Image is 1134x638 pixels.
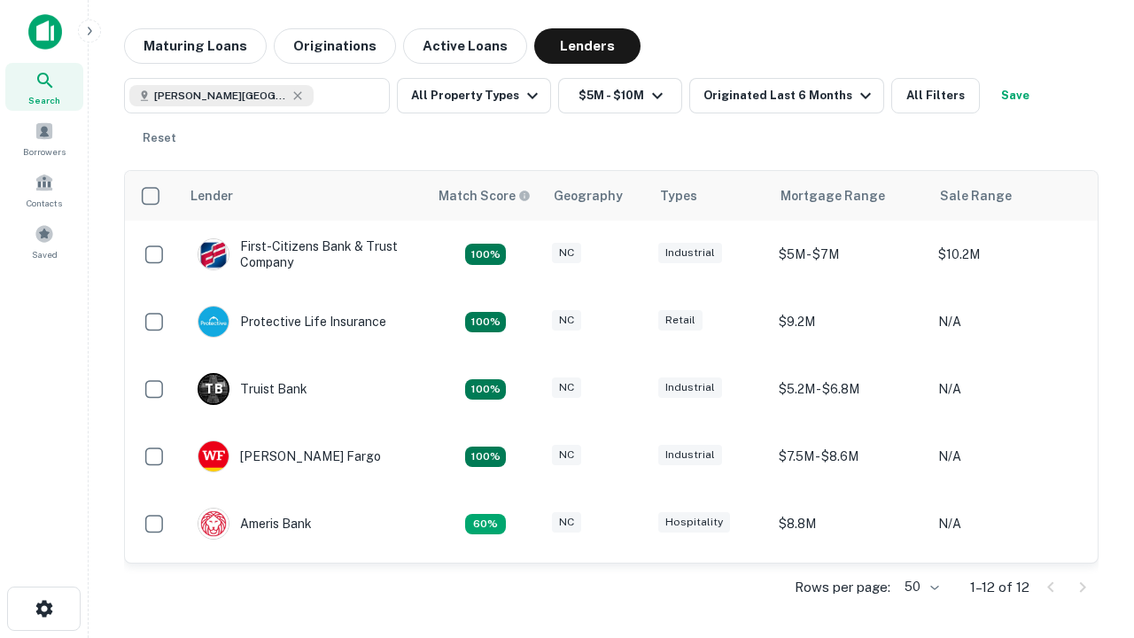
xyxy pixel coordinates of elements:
[770,355,929,423] td: $5.2M - $6.8M
[131,121,188,156] button: Reset
[658,377,722,398] div: Industrial
[770,288,929,355] td: $9.2M
[543,171,649,221] th: Geography
[781,185,885,206] div: Mortgage Range
[274,28,396,64] button: Originations
[929,557,1089,625] td: N/A
[552,445,581,465] div: NC
[198,440,381,472] div: [PERSON_NAME] Fargo
[534,28,641,64] button: Lenders
[5,63,83,111] a: Search
[465,514,506,535] div: Matching Properties: 1, hasApolloMatch: undefined
[5,217,83,265] a: Saved
[658,310,703,331] div: Retail
[770,221,929,288] td: $5M - $7M
[190,185,233,206] div: Lender
[32,247,58,261] span: Saved
[403,28,527,64] button: Active Loans
[198,238,410,270] div: First-citizens Bank & Trust Company
[5,114,83,162] a: Borrowers
[552,512,581,533] div: NC
[198,441,229,471] img: picture
[154,88,287,104] span: [PERSON_NAME][GEOGRAPHIC_DATA], [GEOGRAPHIC_DATA]
[27,196,62,210] span: Contacts
[658,445,722,465] div: Industrial
[770,490,929,557] td: $8.8M
[552,377,581,398] div: NC
[703,85,876,106] div: Originated Last 6 Months
[428,171,543,221] th: Capitalize uses an advanced AI algorithm to match your search with the best lender. The match sco...
[970,577,1029,598] p: 1–12 of 12
[929,171,1089,221] th: Sale Range
[198,307,229,337] img: picture
[552,310,581,331] div: NC
[28,93,60,107] span: Search
[465,312,506,333] div: Matching Properties: 2, hasApolloMatch: undefined
[198,508,312,540] div: Ameris Bank
[770,557,929,625] td: $9.2M
[897,574,942,600] div: 50
[198,509,229,539] img: picture
[124,28,267,64] button: Maturing Loans
[658,243,722,263] div: Industrial
[5,166,83,214] a: Contacts
[23,144,66,159] span: Borrowers
[929,355,1089,423] td: N/A
[439,186,527,206] h6: Match Score
[940,185,1012,206] div: Sale Range
[929,221,1089,288] td: $10.2M
[558,78,682,113] button: $5M - $10M
[929,288,1089,355] td: N/A
[770,171,929,221] th: Mortgage Range
[28,14,62,50] img: capitalize-icon.png
[465,447,506,468] div: Matching Properties: 2, hasApolloMatch: undefined
[770,423,929,490] td: $7.5M - $8.6M
[198,306,386,338] div: Protective Life Insurance
[439,186,531,206] div: Capitalize uses an advanced AI algorithm to match your search with the best lender. The match sco...
[198,239,229,269] img: picture
[554,185,623,206] div: Geography
[397,78,551,113] button: All Property Types
[465,379,506,401] div: Matching Properties: 3, hasApolloMatch: undefined
[660,185,697,206] div: Types
[929,490,1089,557] td: N/A
[689,78,884,113] button: Originated Last 6 Months
[1045,440,1134,525] iframe: Chat Widget
[929,423,1089,490] td: N/A
[891,78,980,113] button: All Filters
[795,577,890,598] p: Rows per page:
[180,171,428,221] th: Lender
[205,380,222,399] p: T B
[198,373,307,405] div: Truist Bank
[465,244,506,265] div: Matching Properties: 2, hasApolloMatch: undefined
[987,78,1044,113] button: Save your search to get updates of matches that match your search criteria.
[658,512,730,533] div: Hospitality
[552,243,581,263] div: NC
[649,171,770,221] th: Types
